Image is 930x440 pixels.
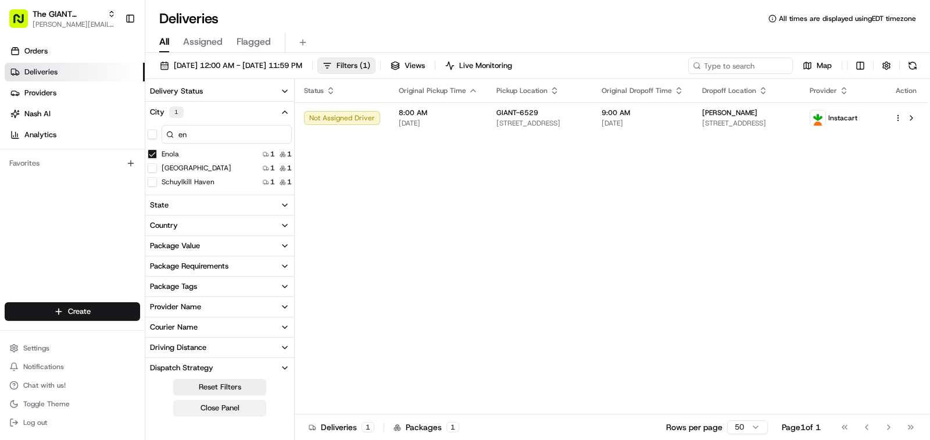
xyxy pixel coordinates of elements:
div: Delivery Status [150,86,203,96]
span: Deliveries [24,67,58,77]
button: Log out [5,414,140,431]
div: Page 1 of 1 [782,421,821,433]
span: 9:00 AM [602,108,684,117]
span: Providers [24,88,56,98]
a: 📗Knowledge Base [7,164,94,185]
span: [DATE] 12:00 AM - [DATE] 11:59 PM [174,60,302,71]
h1: Deliveries [159,9,219,28]
div: Package Value [150,241,200,251]
button: Live Monitoring [440,58,517,74]
span: Pickup Location [496,86,548,95]
button: Package Value [145,236,294,256]
button: Close Panel [173,400,266,416]
button: Chat with us! [5,377,140,394]
span: 1 [287,149,292,159]
button: Settings [5,340,140,356]
span: 1 [270,149,275,159]
span: All [159,35,169,49]
span: ( 1 ) [360,60,370,71]
img: Nash [12,12,35,35]
button: Package Tags [145,277,294,296]
span: 1 [270,177,275,187]
span: Original Pickup Time [399,86,466,95]
a: 💻API Documentation [94,164,191,185]
p: Rows per page [666,421,722,433]
span: Provider [810,86,837,95]
div: Action [894,86,918,95]
div: Country [150,220,178,231]
span: Views [405,60,425,71]
span: Assigned [183,35,223,49]
button: Filters(1) [317,58,375,74]
span: Knowledge Base [23,169,89,180]
label: [GEOGRAPHIC_DATA] [162,163,231,173]
button: State [145,195,294,215]
button: Map [797,58,837,74]
button: The GIANT Company [33,8,103,20]
span: Pylon [116,197,141,206]
p: Welcome 👋 [12,46,212,65]
label: Enola [162,149,179,159]
span: [DATE] [602,119,684,128]
button: Create [5,302,140,321]
span: Notifications [23,362,64,371]
span: [PERSON_NAME] [702,108,757,117]
div: Favorites [5,154,140,173]
div: Package Requirements [150,261,228,271]
div: Deliveries [309,421,374,433]
div: Driving Distance [150,342,206,353]
span: Settings [23,344,49,353]
span: Log out [23,418,47,427]
div: 💻 [98,170,108,179]
button: Country [145,216,294,235]
button: Refresh [904,58,921,74]
div: Start new chat [40,111,191,123]
div: 1 [446,422,459,432]
span: Status [304,86,324,95]
span: Chat with us! [23,381,66,390]
div: Courier Name [150,322,198,332]
button: Notifications [5,359,140,375]
input: Clear [30,75,192,87]
button: Courier Name [145,317,294,337]
button: City1 [145,102,294,123]
span: Instacart [828,113,857,123]
input: Type to search [688,58,793,74]
span: GIANT-6529 [496,108,538,117]
a: Nash AI [5,105,145,123]
div: 📗 [12,170,21,179]
span: 1 [287,163,292,173]
div: Dispatch Strategy [150,363,213,373]
span: 8:00 AM [399,108,478,117]
span: Original Dropoff Time [602,86,672,95]
span: Toggle Theme [23,399,70,409]
button: Start new chat [198,115,212,128]
img: 1736555255976-a54dd68f-1ca7-489b-9aae-adbdc363a1c4 [12,111,33,132]
div: 1 [362,422,374,432]
span: API Documentation [110,169,187,180]
button: Reset Filters [173,379,266,395]
div: City [150,106,184,118]
div: 1 [169,106,184,118]
div: Provider Name [150,302,201,312]
span: Filters [337,60,370,71]
span: Flagged [237,35,271,49]
span: Create [68,306,91,317]
span: Map [817,60,832,71]
button: Toggle Theme [5,396,140,412]
button: Driving Distance [145,338,294,357]
button: Views [385,58,430,74]
button: The GIANT Company[PERSON_NAME][EMAIL_ADDRESS][DOMAIN_NAME] [5,5,120,33]
a: Powered byPylon [82,196,141,206]
div: We're available if you need us! [40,123,147,132]
span: Dropoff Location [702,86,756,95]
a: Analytics [5,126,145,144]
span: [STREET_ADDRESS] [702,119,791,128]
button: [PERSON_NAME][EMAIL_ADDRESS][DOMAIN_NAME] [33,20,116,29]
a: Providers [5,84,145,102]
span: 1 [287,177,292,187]
span: Live Monitoring [459,60,512,71]
div: Packages [394,421,459,433]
